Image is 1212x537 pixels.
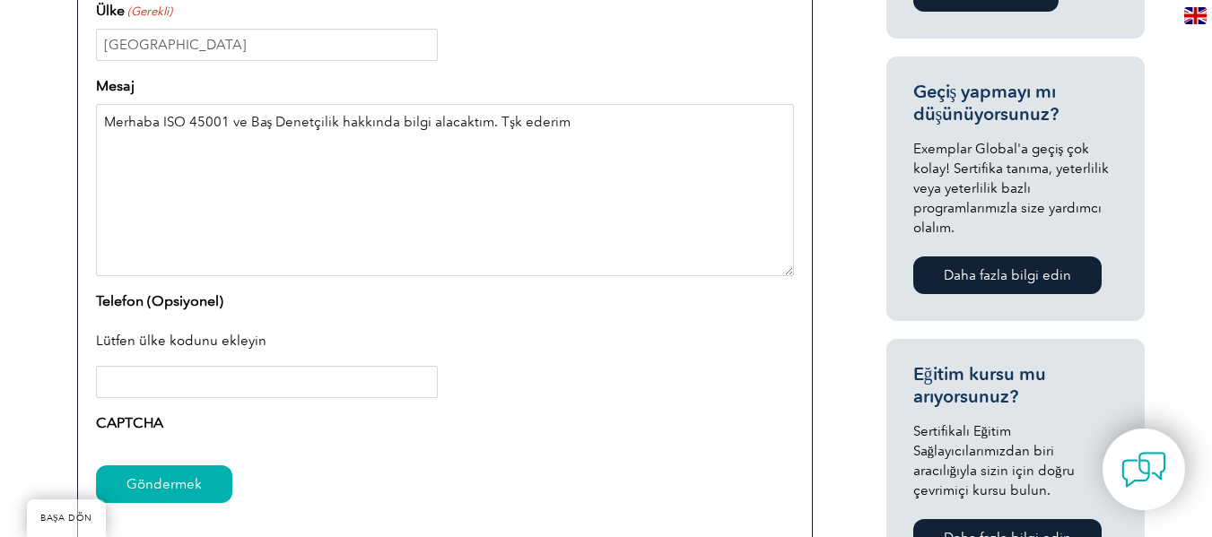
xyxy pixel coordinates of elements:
a: Daha fazla bilgi edin [913,256,1102,294]
font: Telefon (Opsiyonel) [96,292,223,309]
a: BAŞA DÖN [27,499,106,537]
img: en [1184,7,1207,24]
img: contact-chat.png [1121,447,1166,492]
font: Ülke [96,2,125,19]
font: Sertifikalı Eğitim Sağlayıcılarımızdan biri aracılığıyla sizin için doğru çevrimiçi kursu bulun. [913,423,1075,498]
font: Eğitim kursu mu arıyorsunuz? [913,363,1046,407]
font: CAPTCHA [96,414,163,431]
font: Exemplar Global'a geçiş çok kolay! Sertifika tanıma, yeterlilik veya yeterlilik bazlı programları... [913,141,1109,236]
font: Geçiş yapmayı mı düşünüyorsunuz? [913,81,1059,125]
font: (Gerekli) [127,4,172,18]
font: Lütfen ülke kodunu ekleyin [96,333,266,349]
input: Göndermek [96,465,232,503]
font: Mesaj [96,77,135,94]
font: BAŞA DÖN [40,513,92,524]
font: Daha fazla bilgi edin [944,267,1071,283]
